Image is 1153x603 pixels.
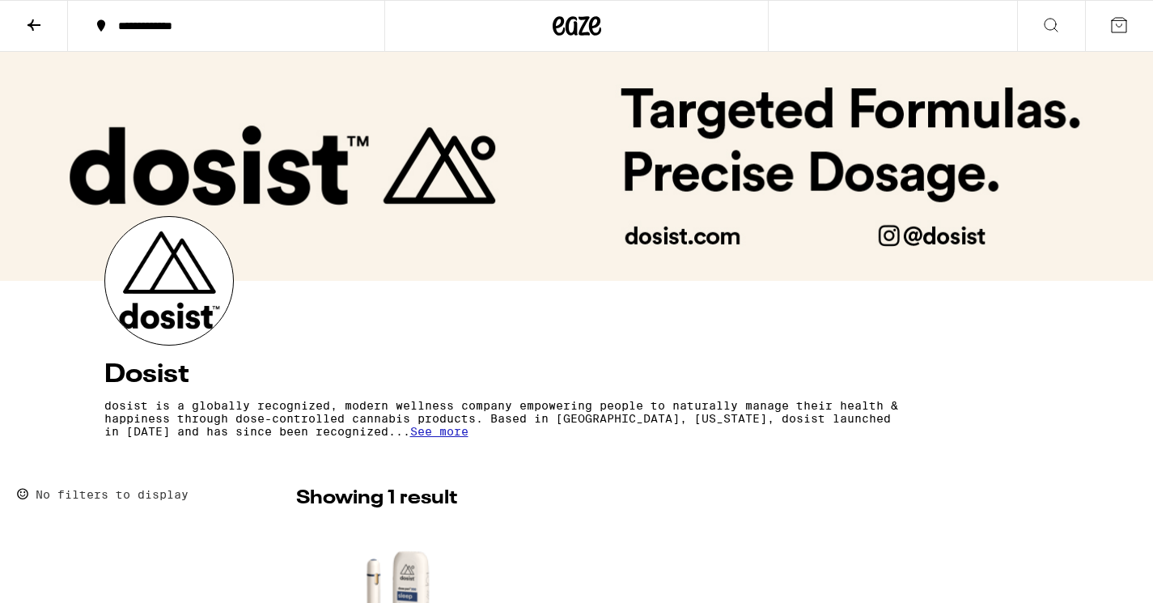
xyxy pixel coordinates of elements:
p: No filters to display [36,488,189,501]
span: See more [410,425,468,438]
p: Showing 1 result [296,485,457,512]
p: dosist is a globally recognized, modern wellness company empowering people to naturally manage th... [104,399,907,438]
img: Dosist logo [105,217,233,345]
h4: Dosist [104,362,1049,388]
